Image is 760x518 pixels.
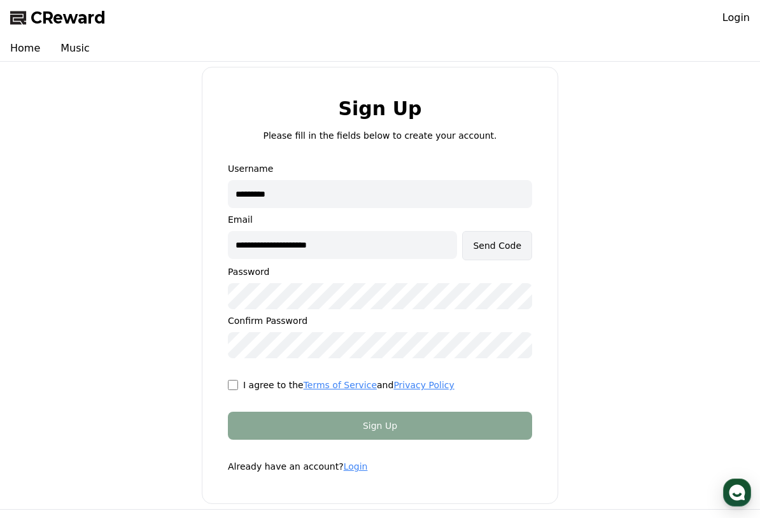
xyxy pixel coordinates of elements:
a: Music [50,36,100,61]
p: Username [228,162,532,175]
a: Login [344,461,368,472]
a: Terms of Service [304,380,377,390]
p: I agree to the and [243,379,454,391]
p: Password [228,265,532,278]
button: Send Code [462,231,532,260]
span: Home [117,501,141,512]
button: Sign Up [228,412,532,440]
span: Settings [614,501,647,512]
p: Confirm Password [228,314,532,327]
span: CReward [31,8,106,28]
h2: Sign Up [338,98,421,119]
a: Messages [255,482,505,514]
span: Messages [360,502,400,513]
a: Settings [505,482,756,514]
a: Home [4,482,255,514]
a: Privacy Policy [393,380,454,390]
div: Send Code [473,239,521,252]
a: Login [722,10,750,25]
a: CReward [10,8,106,28]
p: Already have an account? [228,460,532,473]
p: Please fill in the fields below to create your account. [264,129,497,142]
p: Email [228,213,532,226]
div: Sign Up [253,419,507,432]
